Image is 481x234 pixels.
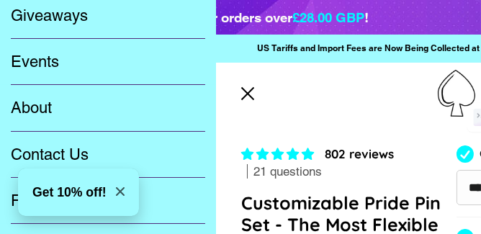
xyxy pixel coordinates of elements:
[325,146,394,161] span: 802 reviews
[293,9,365,25] span: £28.00 GBP
[438,70,475,117] img: Pin-Ace
[112,7,369,27] div: Free shipping for orders over !
[241,147,318,161] span: 4.83 stars
[253,163,322,181] span: 21 questions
